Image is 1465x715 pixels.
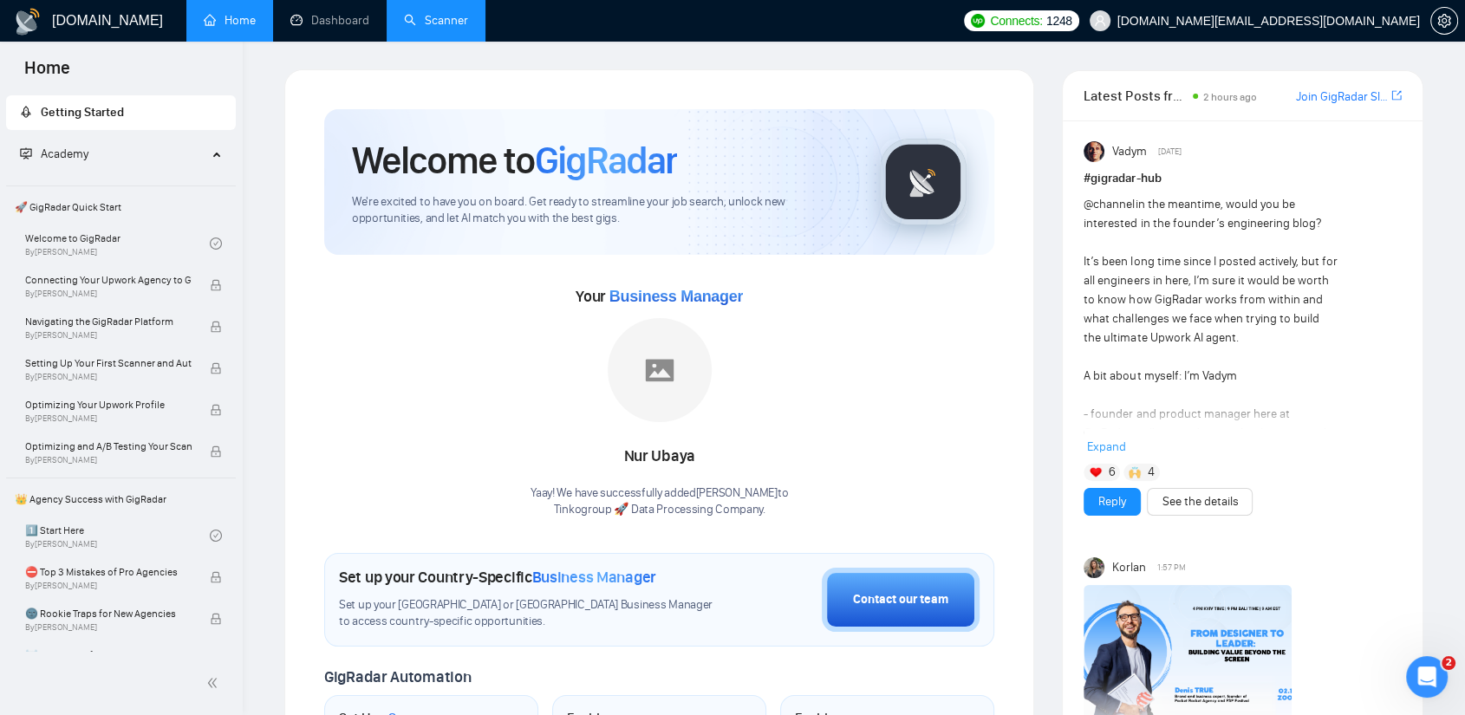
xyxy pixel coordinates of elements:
[339,597,724,630] span: Set up your [GEOGRAPHIC_DATA] or [GEOGRAPHIC_DATA] Business Manager to access country-specific op...
[1296,88,1388,107] a: Join GigRadar Slack Community
[20,106,32,118] span: rocket
[25,438,192,455] span: Optimizing and A/B Testing Your Scanner for Better Results
[853,590,948,609] div: Contact our team
[608,318,712,422] img: placeholder.png
[1090,466,1102,478] img: ❤️
[25,581,192,591] span: By [PERSON_NAME]
[25,330,192,341] span: By [PERSON_NAME]
[210,530,222,542] span: check-circle
[25,647,192,664] span: ☠️ Fatal Traps for Solo Freelancers
[210,613,222,625] span: lock
[1442,656,1455,670] span: 2
[8,190,234,224] span: 🚀 GigRadar Quick Start
[532,568,656,587] span: Business Manager
[204,13,256,28] a: homeHome
[352,194,852,227] span: We're excited to have you on board. Get ready to streamline your job search, unlock new opportuni...
[352,137,677,184] h1: Welcome to
[25,413,192,424] span: By [PERSON_NAME]
[1084,488,1141,516] button: Reply
[20,147,32,159] span: fund-projection-screen
[324,667,471,686] span: GigRadar Automation
[822,568,980,632] button: Contact our team
[1430,14,1458,28] a: setting
[1203,91,1257,103] span: 2 hours ago
[1084,85,1187,107] span: Latest Posts from the GigRadar Community
[531,485,788,518] div: Yaay! We have successfully added [PERSON_NAME] to
[290,13,369,28] a: dashboardDashboard
[1391,88,1402,104] a: export
[1406,656,1448,698] iframe: Intercom live chat
[25,455,192,465] span: By [PERSON_NAME]
[1084,141,1104,162] img: Vadym
[210,404,222,416] span: lock
[25,605,192,622] span: 🌚 Rookie Traps for New Agencies
[210,237,222,250] span: check-circle
[1112,558,1146,577] span: Korlan
[1147,488,1253,516] button: See the details
[1391,88,1402,102] span: export
[1046,11,1072,30] span: 1248
[25,224,210,263] a: Welcome to GigRadarBy[PERSON_NAME]
[41,146,88,161] span: Academy
[206,674,224,692] span: double-left
[1129,466,1141,478] img: 🙌
[25,563,192,581] span: ⛔ Top 3 Mistakes of Pro Agencies
[14,8,42,36] img: logo
[25,396,192,413] span: Optimizing Your Upwork Profile
[576,287,743,306] span: Your
[609,288,743,305] span: Business Manager
[210,362,222,374] span: lock
[1112,142,1147,161] span: Vadym
[1109,464,1116,481] span: 6
[210,279,222,291] span: lock
[1087,439,1126,454] span: Expand
[10,55,84,92] span: Home
[1098,492,1126,511] a: Reply
[210,321,222,333] span: lock
[41,105,124,120] span: Getting Started
[1084,557,1104,578] img: Korlan
[25,517,210,555] a: 1️⃣ Start HereBy[PERSON_NAME]
[535,137,677,184] span: GigRadar
[1084,169,1402,188] h1: # gigradar-hub
[210,571,222,583] span: lock
[1148,464,1155,481] span: 4
[531,442,788,471] div: Nur Ubaya
[1162,492,1238,511] a: See the details
[990,11,1042,30] span: Connects:
[6,95,236,130] li: Getting Started
[1084,197,1135,211] span: @channel
[1157,560,1186,575] span: 1:57 PM
[25,271,192,289] span: Connecting Your Upwork Agency to GigRadar
[880,139,967,225] img: gigradar-logo.png
[20,146,88,161] span: Academy
[25,313,192,330] span: Navigating the GigRadar Platform
[404,13,468,28] a: searchScanner
[1094,15,1106,27] span: user
[1430,7,1458,35] button: setting
[971,14,985,28] img: upwork-logo.png
[531,502,788,518] p: Tinkogroup 🚀 Data Processing Company .
[25,289,192,299] span: By [PERSON_NAME]
[1158,144,1182,159] span: [DATE]
[25,372,192,382] span: By [PERSON_NAME]
[8,482,234,517] span: 👑 Agency Success with GigRadar
[25,354,192,372] span: Setting Up Your First Scanner and Auto-Bidder
[339,568,656,587] h1: Set up your Country-Specific
[25,622,192,633] span: By [PERSON_NAME]
[1431,14,1457,28] span: setting
[210,445,222,458] span: lock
